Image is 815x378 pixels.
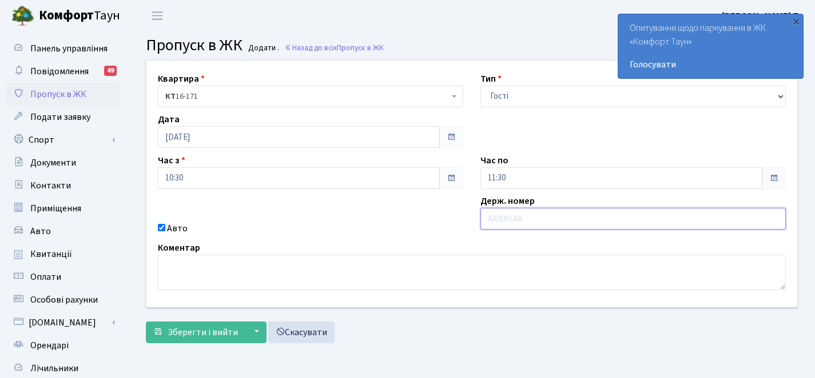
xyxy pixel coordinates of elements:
a: Контакти [6,174,120,197]
label: Час з [158,154,185,167]
img: logo.png [11,5,34,27]
b: КТ [165,91,176,102]
span: Орендарі [30,339,69,352]
input: AA0001AA [480,208,786,230]
span: Зберегти і вийти [168,326,238,339]
span: Панель управління [30,42,108,55]
label: Держ. номер [480,194,535,208]
div: × [790,15,802,27]
div: Опитування щодо паркування в ЖК «Комфорт Таун» [618,14,803,78]
label: Коментар [158,241,200,255]
a: Квитанції [6,243,120,266]
a: [DOMAIN_NAME] [6,311,120,334]
a: [PERSON_NAME] П. [722,9,801,23]
a: Голосувати [630,58,792,71]
a: Оплати [6,266,120,288]
a: Документи [6,151,120,174]
a: Орендарі [6,334,120,357]
span: Пропуск в ЖК [30,88,86,100]
span: Документи [30,156,76,169]
span: Авто [30,225,51,238]
b: [PERSON_NAME] П. [722,10,801,22]
a: Повідомлення49 [6,60,120,83]
span: <b>КТ</b>&nbsp;&nbsp;&nbsp;&nbsp;16-171 [165,91,449,102]
label: Тип [480,72,502,86]
span: <b>КТ</b>&nbsp;&nbsp;&nbsp;&nbsp;16-171 [158,86,463,107]
a: Подати заявку [6,106,120,128]
small: Додати . [246,43,279,53]
a: Приміщення [6,197,120,220]
span: Повідомлення [30,65,89,78]
span: Пропуск в ЖК [337,42,384,53]
button: Переключити навігацію [143,6,172,25]
a: Панель управління [6,37,120,60]
span: Особові рахунки [30,293,98,306]
a: Скасувати [268,321,335,343]
span: Контакти [30,179,71,192]
span: Приміщення [30,202,81,215]
a: Пропуск в ЖК [6,83,120,106]
span: Оплати [30,271,61,283]
span: Подати заявку [30,111,90,123]
label: Авто [167,222,188,235]
a: Авто [6,220,120,243]
button: Зберегти і вийти [146,321,245,343]
label: Квартира [158,72,205,86]
a: Спорт [6,128,120,151]
label: Час по [480,154,508,167]
a: Назад до всіхПропуск в ЖК [284,42,384,53]
span: Таун [39,6,120,26]
span: Квитанції [30,248,72,260]
div: 49 [104,66,117,76]
span: Пропуск в ЖК [146,34,242,57]
label: Дата [158,112,180,126]
span: Лічильники [30,362,78,375]
b: Комфорт [39,6,94,25]
a: Особові рахунки [6,288,120,311]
